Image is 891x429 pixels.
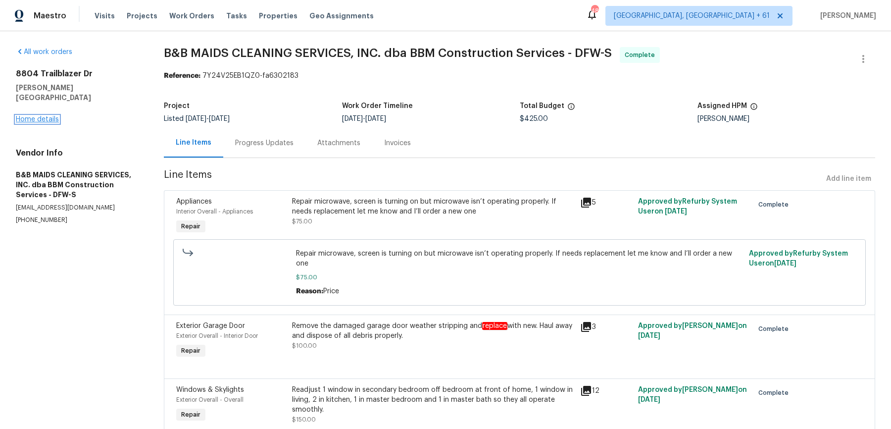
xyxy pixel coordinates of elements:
span: $75.00 [296,272,743,282]
span: Repair [177,346,204,356]
div: 7Y24V25EB1QZ0-fa6302183 [164,71,875,81]
div: Line Items [176,138,211,148]
span: - [186,115,230,122]
span: The total cost of line items that have been proposed by Opendoor. This sum includes line items th... [567,103,575,115]
span: Complete [758,200,792,210]
span: [DATE] [774,260,796,267]
h2: 8804 Trailblazer Dr [16,69,140,79]
p: [PHONE_NUMBER] [16,216,140,224]
span: Visits [95,11,115,21]
span: Projects [127,11,157,21]
span: [DATE] [665,208,687,215]
span: Repair microwave, screen is turning on but microwave isn’t operating properly. If needs replaceme... [296,249,743,268]
span: Complete [625,50,659,60]
span: [DATE] [186,115,206,122]
div: [PERSON_NAME] [697,115,875,122]
span: Reason: [296,288,323,295]
em: replace [482,322,507,330]
span: B&B MAIDS CLEANING SERVICES, INC. dba BBM Construction Services - DFW-S [164,47,612,59]
span: Exterior Overall - Interior Door [176,333,258,339]
div: 5 [580,197,632,209]
div: Readjust 1 window in secondary bedroom off bedroom at front of home, 1 window in living, 2 in kit... [292,385,575,415]
a: All work orders [16,49,72,55]
span: Windows & Skylights [176,386,244,393]
span: - [342,115,386,122]
h5: [PERSON_NAME][GEOGRAPHIC_DATA] [16,83,140,103]
span: [DATE] [342,115,363,122]
span: $150.00 [292,417,316,423]
div: Remove the damaged garage door weather stripping and with new. Haul away and dispose of all debri... [292,321,575,341]
span: Tasks [226,12,247,19]
div: 3 [580,321,632,333]
span: Repair [177,221,204,231]
h4: Vendor Info [16,148,140,158]
h5: Total Budget [520,103,564,109]
span: [DATE] [365,115,386,122]
span: $75.00 [292,218,312,224]
span: [PERSON_NAME] [816,11,876,21]
span: Exterior Overall - Overall [176,397,244,403]
span: [GEOGRAPHIC_DATA], [GEOGRAPHIC_DATA] + 61 [614,11,770,21]
span: The hpm assigned to this work order. [750,103,758,115]
span: [DATE] [638,396,660,403]
span: [DATE] [209,115,230,122]
span: Price [323,288,339,295]
div: Invoices [384,138,411,148]
span: Geo Assignments [309,11,374,21]
span: Properties [259,11,297,21]
span: Approved by Refurby System User on [638,198,737,215]
span: Interior Overall - Appliances [176,209,253,214]
div: Progress Updates [235,138,294,148]
span: Exterior Garage Door [176,322,245,329]
h5: Project [164,103,190,109]
span: Line Items [164,170,822,188]
span: $425.00 [520,115,548,122]
span: Listed [164,115,230,122]
span: Appliances [176,198,212,205]
div: Attachments [317,138,360,148]
div: 12 [580,385,632,397]
div: 487 [591,6,598,16]
h5: Assigned HPM [697,103,747,109]
p: [EMAIL_ADDRESS][DOMAIN_NAME] [16,204,140,212]
h5: Work Order Timeline [342,103,413,109]
span: Approved by [PERSON_NAME] on [638,386,747,403]
a: Home details [16,116,59,123]
span: Approved by Refurby System User on [749,250,848,267]
span: [DATE] [638,332,660,339]
h5: B&B MAIDS CLEANING SERVICES, INC. dba BBM Construction Services - DFW-S [16,170,140,200]
span: Repair [177,410,204,420]
b: Reference: [164,72,200,79]
span: Complete [758,324,792,334]
span: Approved by [PERSON_NAME] on [638,322,747,339]
span: Work Orders [169,11,214,21]
span: Complete [758,388,792,398]
span: $100.00 [292,343,317,349]
span: Maestro [34,11,66,21]
div: Repair microwave, screen is turning on but microwave isn’t operating properly. If needs replaceme... [292,197,575,216]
